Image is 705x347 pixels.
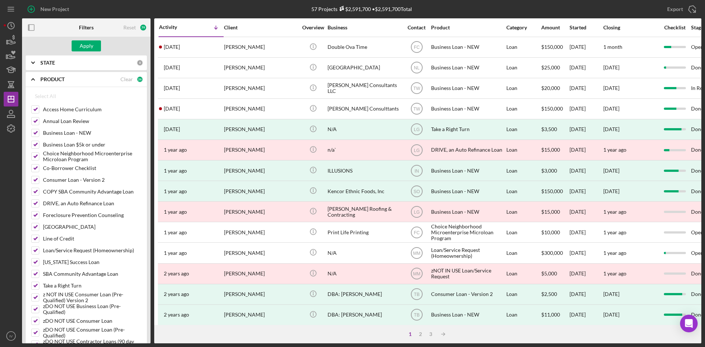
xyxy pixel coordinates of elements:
[4,329,18,343] button: IV
[123,25,136,30] div: Reset
[431,25,505,30] div: Product
[431,243,505,263] div: Loan/Service Request (Homeownership)
[328,264,401,283] div: N/A
[22,2,76,17] button: New Project
[328,181,401,201] div: Kencor Ethnic Foods, Inc
[541,181,569,201] div: $150,000
[43,282,141,289] label: Take a Right Turn
[570,161,603,180] div: [DATE]
[120,76,133,82] div: Clear
[224,243,297,263] div: [PERSON_NAME]
[660,2,701,17] button: Export
[603,250,626,256] time: 1 year ago
[603,168,619,174] div: [DATE]
[137,76,143,83] div: 26
[43,294,141,301] label: z NOT IN USE Consumer Loan (Pre-Qualified) Version 2
[667,2,683,17] div: Export
[43,247,141,254] label: Loan/Service Request (Homeownership)
[541,264,569,283] div: $5,000
[659,25,690,30] div: Checklist
[164,106,180,112] time: 2025-02-21 19:28
[431,305,505,325] div: Business Loan - NEW
[570,305,603,325] div: [DATE]
[40,2,69,17] div: New Project
[164,209,187,215] time: 2024-06-18 21:08
[414,312,419,318] text: TB
[414,292,419,297] text: TB
[79,25,94,30] b: Filters
[31,89,60,104] button: Select All
[337,6,371,12] div: $2,591,700
[414,230,420,235] text: FC
[403,25,430,30] div: Contact
[570,285,603,304] div: [DATE]
[43,270,141,278] label: SBA Community Advantage Loan
[541,305,569,325] div: $11,000
[413,251,420,256] text: MM
[164,271,189,276] time: 2024-03-09 13:10
[413,271,420,276] text: MM
[570,202,603,221] div: [DATE]
[541,85,560,91] span: $20,000
[328,202,401,221] div: [PERSON_NAME] Roofing & Contracting
[541,202,569,221] div: $15,000
[603,270,626,276] time: 1 year ago
[431,223,505,242] div: Choice Neighborhood Microenterprise Microloan Program
[541,250,563,256] span: $300,000
[224,99,297,119] div: [PERSON_NAME]
[570,99,603,119] div: [DATE]
[431,140,505,160] div: DRIVE, an Auto Refinance Loan
[43,129,141,137] label: Business Loan - NEW
[603,312,619,318] div: [DATE]
[224,223,297,242] div: [PERSON_NAME]
[415,331,426,337] div: 2
[541,120,569,139] div: $3,500
[224,181,297,201] div: [PERSON_NAME]
[570,25,603,30] div: Started
[164,126,180,132] time: 2024-09-25 19:28
[603,44,622,50] time: 1 month
[414,65,420,71] text: NL
[328,37,401,57] div: Double Ova Time
[570,37,603,57] div: [DATE]
[570,120,603,139] div: [DATE]
[43,188,141,195] label: COPY SBA Community Advantage Loan
[506,202,540,221] div: Loan
[164,291,189,297] time: 2024-03-08 16:33
[164,229,187,235] time: 2024-04-17 14:07
[159,24,191,30] div: Activity
[328,243,401,263] div: N/A
[570,181,603,201] div: [DATE]
[224,305,297,325] div: [PERSON_NAME]
[43,106,141,113] label: Access Home Curriculum
[35,89,56,104] div: Select All
[431,202,505,221] div: Business Loan - NEW
[328,25,401,30] div: Business
[541,140,569,160] div: $15,000
[506,264,540,283] div: Loan
[414,45,420,50] text: FC
[431,58,505,77] div: Business Loan - NEW
[603,64,619,71] time: [DATE]
[80,40,93,51] div: Apply
[431,181,505,201] div: Business Loan - NEW
[570,140,603,160] div: [DATE]
[72,40,101,51] button: Apply
[311,6,412,12] div: 57 Projects • $2,591,700 Total
[43,329,141,336] label: zDO NOT USE Consumer Loan (Pre-Qualified)
[541,161,569,180] div: $3,000
[224,58,297,77] div: [PERSON_NAME]
[413,189,420,194] text: SO
[43,141,141,148] label: Business Loan $5k or under
[603,147,626,153] time: 1 year ago
[431,264,505,283] div: zNOT IN USE Loan/Service Request
[43,235,141,242] label: Line of Credit
[328,305,401,325] div: DBA: [PERSON_NAME]
[603,229,626,235] time: 1 year ago
[164,65,180,71] time: 2025-07-01 19:42
[506,223,540,242] div: Loan
[570,58,603,77] div: [DATE]
[506,140,540,160] div: Loan
[9,334,13,338] text: IV
[506,181,540,201] div: Loan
